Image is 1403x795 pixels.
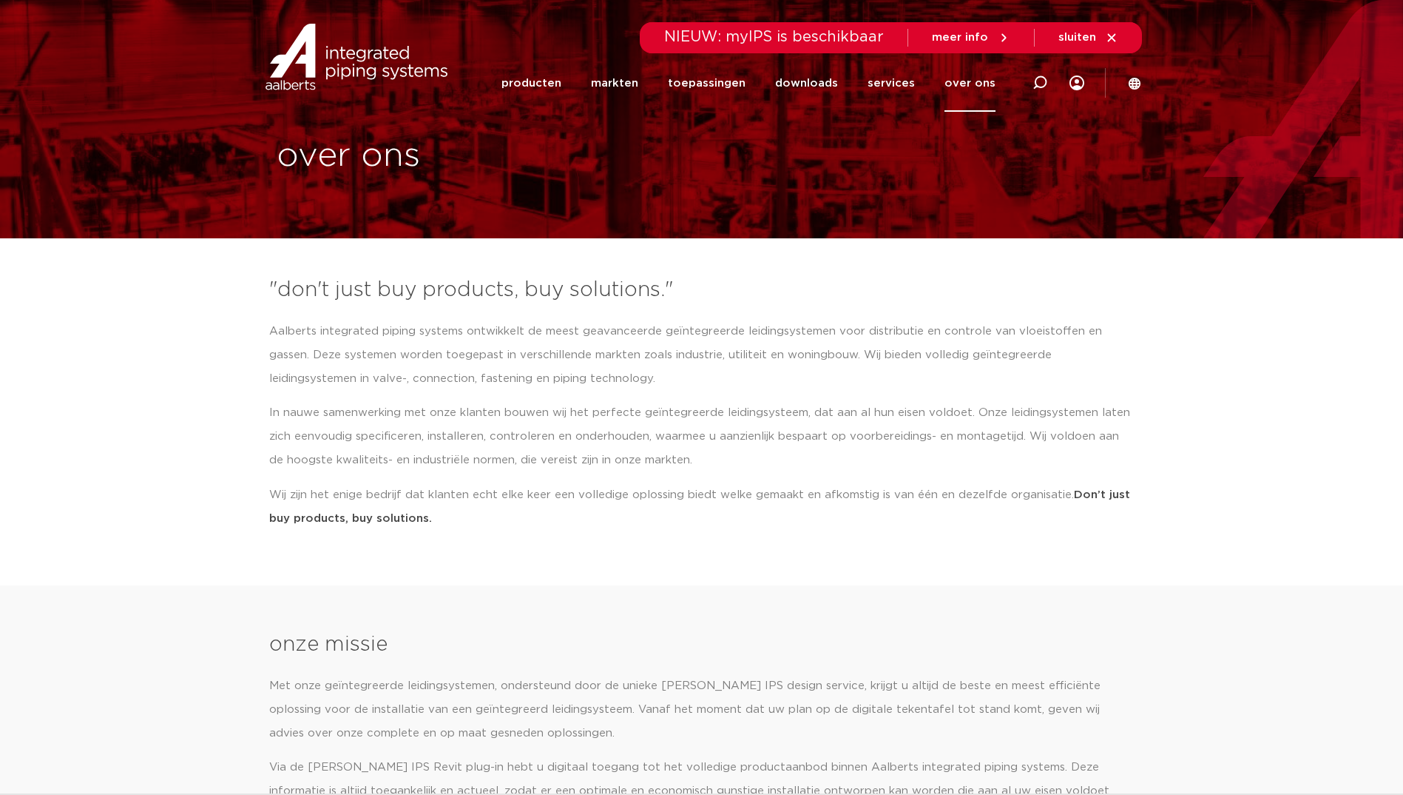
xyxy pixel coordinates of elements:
[1058,31,1118,44] a: sluiten
[269,630,1135,660] h3: onze missie
[501,55,561,112] a: producten
[501,55,995,112] nav: Menu
[269,401,1135,472] p: In nauwe samenwerking met onze klanten bouwen wij het perfecte geïntegreerde leidingsysteem, dat ...
[269,275,1135,305] h3: "don't just buy products, buy solutions."
[664,30,884,44] span: NIEUW: myIPS is beschikbaar
[932,32,988,43] span: meer info
[269,483,1135,531] p: Wij zijn het enige bedrijf dat klanten echt elke keer een volledige oplossing biedt welke gemaakt...
[944,55,995,112] a: over ons
[269,320,1135,391] p: Aalberts integrated piping systems ontwikkelt de meest geavanceerde geïntegreerde leidingsystemen...
[277,132,694,180] h1: over ons
[775,55,838,112] a: downloads
[591,55,638,112] a: markten
[932,31,1010,44] a: meer info
[868,55,915,112] a: services
[269,489,1130,524] strong: Don’t just buy products, buy solutions.
[668,55,746,112] a: toepassingen
[1058,32,1096,43] span: sluiten
[269,674,1135,745] p: Met onze geïntegreerde leidingsystemen, ondersteund door de unieke [PERSON_NAME] IPS design servi...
